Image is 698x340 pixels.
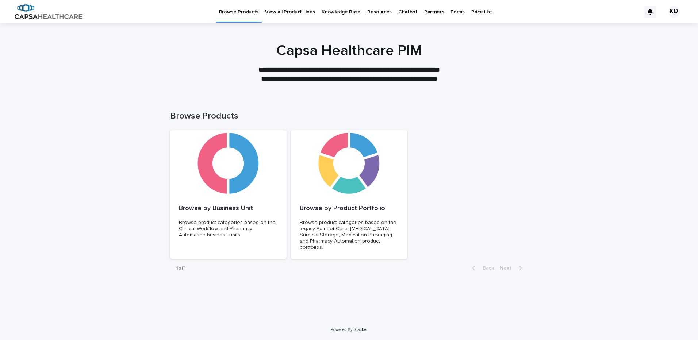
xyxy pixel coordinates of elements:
[466,265,497,271] button: Back
[170,111,528,121] h1: Browse Products
[179,220,278,238] p: Browse product categories based on the Clinical Workflow and Pharmacy Automation business units.
[300,205,399,213] p: Browse by Product Portfolio
[170,259,192,277] p: 1 of 1
[330,327,367,332] a: Powered By Stacker
[300,220,399,250] p: Browse product categories based on the legacy Point of Care, [MEDICAL_DATA], Surgical Storage, Me...
[170,42,528,59] h1: Capsa Healthcare PIM
[179,205,278,213] p: Browse by Business Unit
[500,266,516,271] span: Next
[497,265,528,271] button: Next
[668,6,680,18] div: KD
[478,266,494,271] span: Back
[15,4,82,19] img: B5p4sRfuTuC72oLToeu7
[170,130,287,259] a: Browse by Business UnitBrowse product categories based on the Clinical Workflow and Pharmacy Auto...
[291,130,407,259] a: Browse by Product PortfolioBrowse product categories based on the legacy Point of Care, [MEDICAL_...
